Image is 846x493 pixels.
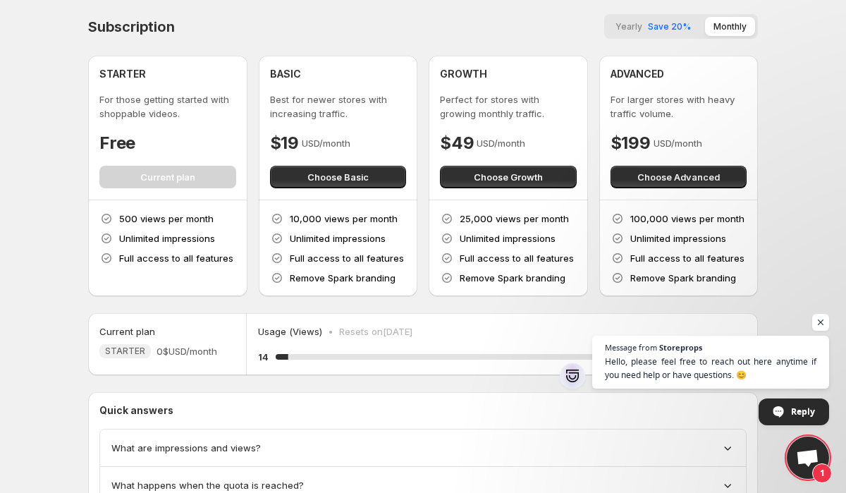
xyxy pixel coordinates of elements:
span: STARTER [105,346,145,357]
h4: BASIC [270,67,301,81]
span: Choose Growth [474,170,543,184]
span: Hello, please feel free to reach out here anytime if you need help or have questions. 😊 [605,355,816,382]
h5: 14 [258,350,269,364]
span: Save 20% [648,21,691,32]
h4: Subscription [88,18,175,35]
span: What are impressions and views? [111,441,261,455]
button: Monthly [705,17,755,36]
span: Storeprops [659,343,702,351]
p: Full access to all features [460,251,574,265]
h4: Free [99,132,135,154]
p: Usage (Views) [258,324,322,339]
p: 10,000 views per month [290,212,398,226]
p: For those getting started with shoppable videos. [99,92,236,121]
p: Best for newer stores with increasing traffic. [270,92,407,121]
p: USD/month [654,136,702,150]
p: Full access to all features [630,251,744,265]
h4: $49 [440,132,474,154]
p: Remove Spark branding [290,271,396,285]
span: Yearly [615,21,642,32]
p: Resets on [DATE] [339,324,412,339]
span: Reply [791,399,815,424]
h4: ADVANCED [611,67,664,81]
h4: GROWTH [440,67,487,81]
p: Unlimited impressions [290,231,386,245]
p: Unlimited impressions [630,231,726,245]
p: For larger stores with heavy traffic volume. [611,92,747,121]
h5: Current plan [99,324,155,339]
p: Remove Spark branding [460,271,565,285]
p: Full access to all features [119,251,233,265]
h4: $199 [611,132,651,154]
p: 100,000 views per month [630,212,744,226]
span: 0$ USD/month [157,344,217,358]
span: What happens when the quota is reached? [111,478,304,492]
p: 500 views per month [119,212,214,226]
p: Quick answers [99,403,747,418]
span: Choose Advanced [637,170,720,184]
p: Remove Spark branding [630,271,736,285]
span: Choose Basic [307,170,369,184]
button: Choose Growth [440,166,577,188]
div: Open chat [787,437,829,479]
button: YearlySave 20% [607,17,699,36]
p: Full access to all features [290,251,404,265]
p: • [328,324,333,339]
p: Perfect for stores with growing monthly traffic. [440,92,577,121]
p: Unlimited impressions [119,231,215,245]
p: 25,000 views per month [460,212,569,226]
h4: STARTER [99,67,146,81]
button: Choose Advanced [611,166,747,188]
span: 1 [812,463,832,483]
p: Unlimited impressions [460,231,556,245]
h4: $19 [270,132,299,154]
button: Choose Basic [270,166,407,188]
p: USD/month [477,136,525,150]
p: USD/month [302,136,350,150]
span: Message from [605,343,657,351]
